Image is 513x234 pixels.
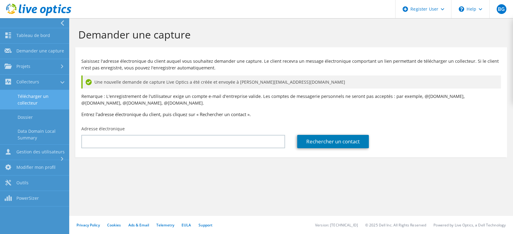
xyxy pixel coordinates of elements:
[128,222,149,228] a: Ads & Email
[315,222,358,228] li: Version: [TECHNICAL_ID]
[198,222,212,228] a: Support
[81,58,501,71] p: Saisissez l'adresse électronique du client auquel vous souhaitez demander une capture. Le client ...
[433,222,506,228] li: Powered by Live Optics, a Dell Technology
[497,4,506,14] span: BG
[182,222,191,228] a: EULA
[297,135,369,148] a: Rechercher un contact
[81,111,501,118] h3: Entrez l'adresse électronique du client, puis cliquez sur « Rechercher un contact ».
[76,222,100,228] a: Privacy Policy
[365,222,426,228] li: © 2025 Dell Inc. All Rights Reserved
[81,93,501,106] p: Remarque : L'enregistrement de l'utilisateur exige un compte e-mail d'entreprise valide. Les comp...
[107,222,121,228] a: Cookies
[94,79,345,85] span: Une nouvelle demande de capture Live Optics a été créée et envoyée à [PERSON_NAME][EMAIL_ADDRESS]...
[459,6,464,12] svg: \n
[156,222,174,228] a: Telemetry
[81,126,125,132] label: Adresse électronique
[78,28,501,41] h1: Demander une capture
